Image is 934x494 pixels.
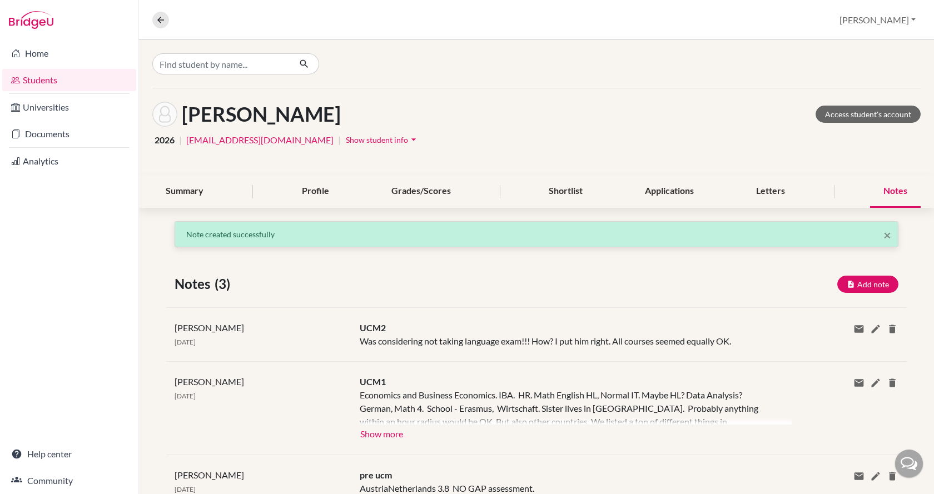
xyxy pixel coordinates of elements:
[186,228,887,240] p: Note created successfully
[215,274,235,294] span: (3)
[289,175,342,208] div: Profile
[883,228,891,242] button: Close
[179,133,182,147] span: |
[378,175,464,208] div: Grades/Scores
[2,42,136,64] a: Home
[152,102,177,127] img: Miki Csillag's avatar
[360,376,386,387] span: UCM1
[175,338,196,346] span: [DATE]
[837,276,898,293] button: Add note
[175,392,196,400] span: [DATE]
[360,322,386,333] span: UCM2
[152,175,217,208] div: Summary
[360,470,392,480] span: pre ucm
[2,69,136,91] a: Students
[360,388,775,425] div: Economics and Business Economics. IBA. HR. Math English HL, Normal IT. Maybe HL? Data Analysis? G...
[883,227,891,243] span: ×
[155,133,175,147] span: 2026
[351,321,783,348] div: Was considering not taking language exam!!! How? I put him right. All courses seemed equally OK.
[175,322,244,333] span: [PERSON_NAME]
[25,8,48,18] span: Help
[346,135,408,144] span: Show student info
[175,376,244,387] span: [PERSON_NAME]
[360,425,404,441] button: Show more
[175,470,244,480] span: [PERSON_NAME]
[152,53,290,74] input: Find student by name...
[345,131,420,148] button: Show student infoarrow_drop_down
[186,133,334,147] a: [EMAIL_ADDRESS][DOMAIN_NAME]
[834,9,921,31] button: [PERSON_NAME]
[338,133,341,147] span: |
[2,123,136,145] a: Documents
[182,102,341,126] h1: [PERSON_NAME]
[870,175,921,208] div: Notes
[175,274,215,294] span: Notes
[816,106,921,123] a: Access student's account
[535,175,596,208] div: Shortlist
[408,134,419,145] i: arrow_drop_down
[9,11,53,29] img: Bridge-U
[2,470,136,492] a: Community
[2,443,136,465] a: Help center
[743,175,798,208] div: Letters
[2,96,136,118] a: Universities
[175,485,196,493] span: [DATE]
[2,150,136,172] a: Analytics
[632,175,707,208] div: Applications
